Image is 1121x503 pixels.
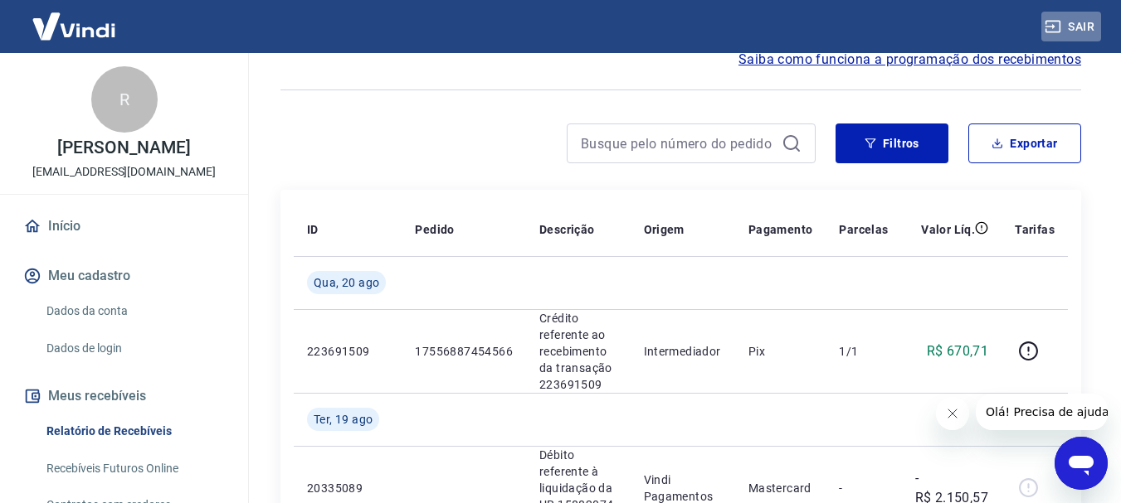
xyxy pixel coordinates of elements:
[539,221,595,238] p: Descrição
[968,123,1081,163] button: Exportar
[40,414,228,448] a: Relatório de Recebíveis
[644,343,722,360] p: Intermediador
[20,258,228,294] button: Meu cadastro
[307,480,388,496] p: 20335089
[40,452,228,486] a: Recebíveis Futuros Online
[581,131,775,156] input: Busque pelo número do pedido
[1055,437,1108,490] iframe: Botão para abrir a janela de mensagens
[1041,12,1101,42] button: Sair
[839,480,888,496] p: -
[91,66,158,133] div: R
[57,139,190,157] p: [PERSON_NAME]
[748,221,813,238] p: Pagamento
[836,123,948,163] button: Filtros
[307,221,319,238] p: ID
[644,221,685,238] p: Origem
[976,394,1108,430] iframe: Mensagem da empresa
[936,397,969,430] iframe: Fechar mensagem
[32,163,216,181] p: [EMAIL_ADDRESS][DOMAIN_NAME]
[307,343,388,360] p: 223691509
[539,310,617,393] p: Crédito referente ao recebimento da transação 223691509
[839,343,888,360] p: 1/1
[927,341,989,361] p: R$ 670,71
[738,50,1081,70] a: Saiba como funciona a programação dos recebimentos
[748,343,813,360] p: Pix
[40,331,228,365] a: Dados de login
[20,1,128,51] img: Vindi
[839,221,888,238] p: Parcelas
[20,208,228,244] a: Início
[40,294,228,328] a: Dados da conta
[921,221,975,238] p: Valor Líq.
[748,480,813,496] p: Mastercard
[415,343,513,360] p: 17556887454566
[20,378,228,414] button: Meus recebíveis
[314,274,379,291] span: Qua, 20 ago
[10,12,139,25] span: Olá! Precisa de ajuda?
[1015,221,1055,238] p: Tarifas
[415,221,454,238] p: Pedido
[314,411,373,428] span: Ter, 19 ago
